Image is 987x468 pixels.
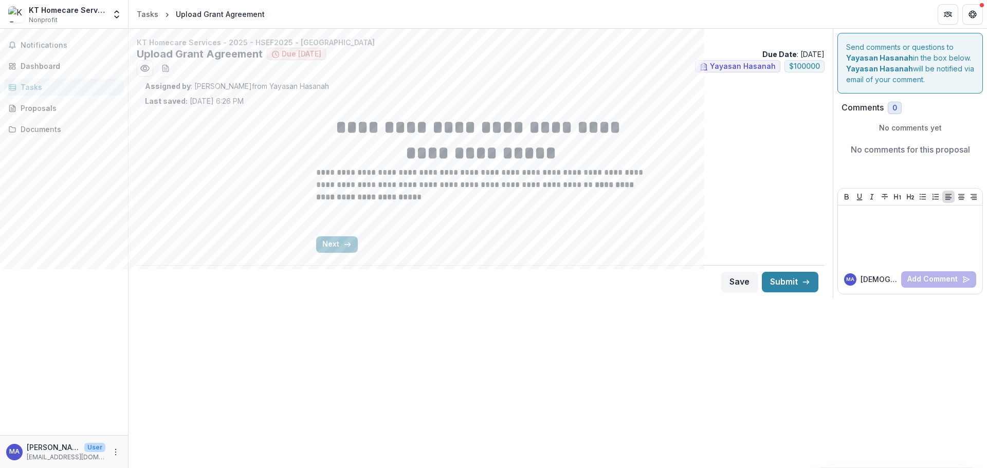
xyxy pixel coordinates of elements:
[901,271,976,288] button: Add Comment
[721,272,758,292] button: Save
[879,191,891,203] button: Strike
[4,100,124,117] a: Proposals
[846,64,913,73] strong: Yayasan Hasanah
[789,62,820,71] span: $ 100000
[710,62,776,71] span: Yayasan Hasanah
[21,103,116,114] div: Proposals
[9,448,20,455] div: Muhammad Akasyah Zainal Abidin
[846,53,913,62] strong: Yayasan Hasanah
[282,50,321,59] span: Due [DATE]
[929,191,942,203] button: Ordered List
[137,60,153,77] button: Preview d67564be-044f-4ebf-b1d3-ebfbecfcbdc2.pdf
[109,4,124,25] button: Open entity switcher
[84,443,105,452] p: User
[145,97,188,105] strong: Last saved:
[892,104,897,113] span: 0
[840,191,853,203] button: Bold
[21,82,116,92] div: Tasks
[938,4,958,25] button: Partners
[21,124,116,135] div: Documents
[861,274,897,285] p: [DEMOGRAPHIC_DATA][PERSON_NAME]
[109,446,122,458] button: More
[29,5,105,15] div: KT Homecare Services
[917,191,929,203] button: Bullet List
[967,191,980,203] button: Align Right
[4,37,124,53] button: Notifications
[21,41,120,50] span: Notifications
[27,453,105,462] p: [EMAIL_ADDRESS][DOMAIN_NAME]
[846,277,854,282] div: Muhammad Akasyah Zainal Abidin
[176,9,265,20] div: Upload Grant Agreement
[27,442,80,453] p: [PERSON_NAME]
[4,79,124,96] a: Tasks
[157,60,174,77] button: download-word-button
[866,191,878,203] button: Italicize
[837,33,983,93] div: Send comments or questions to in the box below. will be notified via email of your comment.
[21,61,116,71] div: Dashboard
[762,50,797,59] strong: Due Date
[137,9,158,20] div: Tasks
[853,191,866,203] button: Underline
[145,81,816,91] p: : [PERSON_NAME] from Yayasan Hasanah
[962,4,983,25] button: Get Help
[842,103,884,113] h2: Comments
[8,6,25,23] img: KT Homecare Services
[4,58,124,74] a: Dashboard
[762,49,825,60] p: : [DATE]
[851,143,970,156] p: No comments for this proposal
[29,15,58,25] span: Nonprofit
[955,191,967,203] button: Align Center
[842,122,979,133] p: No comments yet
[137,37,825,48] p: KT Homecare Services - 2025 - HSEF2025 - [GEOGRAPHIC_DATA]
[133,7,162,22] a: Tasks
[891,191,904,203] button: Heading 1
[942,191,955,203] button: Align Left
[133,7,269,22] nav: breadcrumb
[316,236,358,253] button: Next
[4,121,124,138] a: Documents
[145,96,244,106] p: [DATE] 6:26 PM
[762,272,818,292] button: Submit
[137,48,263,60] h2: Upload Grant Agreement
[904,191,917,203] button: Heading 2
[145,82,191,90] strong: Assigned by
